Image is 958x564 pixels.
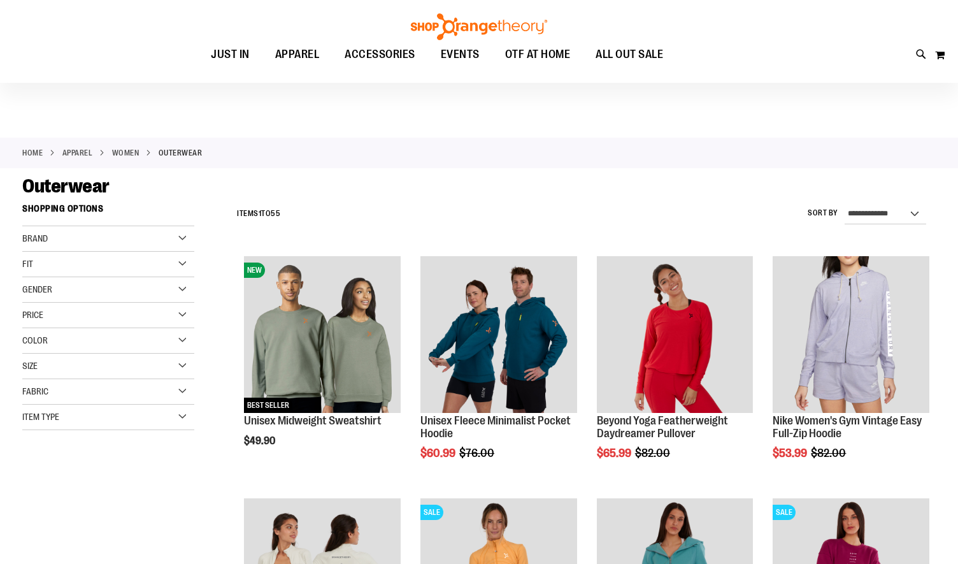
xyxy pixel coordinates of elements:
span: NEW [244,263,265,278]
strong: Shopping Options [22,198,194,226]
img: Product image for Beyond Yoga Featherweight Daydreamer Pullover [597,256,754,413]
span: OTF AT HOME [505,40,571,69]
a: WOMEN [112,147,139,159]
span: $82.00 [811,447,848,459]
span: SALE [773,505,796,520]
a: Unisex Midweight Sweatshirt [244,414,382,427]
span: Outerwear [22,175,110,197]
span: BEST SELLER [244,398,292,413]
span: $82.00 [635,447,672,459]
span: $76.00 [459,447,496,459]
span: JUST IN [211,40,250,69]
span: Item Type [22,412,59,422]
span: 1 [259,209,262,218]
label: Sort By [808,208,838,219]
a: Product image for Beyond Yoga Featherweight Daydreamer Pullover [597,256,754,415]
img: Shop Orangetheory [409,13,549,40]
span: Color [22,335,48,345]
span: 55 [271,209,280,218]
div: product [238,250,407,479]
span: SALE [420,505,443,520]
a: Unisex Fleece Minimalist Pocket Hoodie [420,414,571,440]
span: Size [22,361,38,371]
span: $65.99 [597,447,633,459]
img: Product image for Nike Gym Vintage Easy Full Zip Hoodie [773,256,929,413]
img: Unisex Midweight Sweatshirt [244,256,401,413]
a: APPAREL [62,147,93,159]
strong: Outerwear [159,147,203,159]
h2: Items to [237,204,280,224]
a: Beyond Yoga Featherweight Daydreamer Pullover [597,414,728,440]
span: $60.99 [420,447,457,459]
div: product [414,250,583,491]
span: Fit [22,259,33,269]
a: Nike Women's Gym Vintage Easy Full-Zip Hoodie [773,414,922,440]
span: ALL OUT SALE [596,40,663,69]
span: $53.99 [773,447,809,459]
span: $49.90 [244,435,277,447]
span: EVENTS [441,40,480,69]
a: Product image for Nike Gym Vintage Easy Full Zip Hoodie [773,256,929,415]
span: Fabric [22,386,48,396]
a: Unisex Midweight SweatshirtNEWBEST SELLER [244,256,401,415]
a: Unisex Fleece Minimalist Pocket Hoodie [420,256,577,415]
span: Brand [22,233,48,243]
div: product [766,250,936,491]
div: product [590,250,760,491]
img: Unisex Fleece Minimalist Pocket Hoodie [420,256,577,413]
span: ACCESSORIES [345,40,415,69]
span: APPAREL [275,40,320,69]
span: Price [22,310,43,320]
a: Home [22,147,43,159]
span: Gender [22,284,52,294]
